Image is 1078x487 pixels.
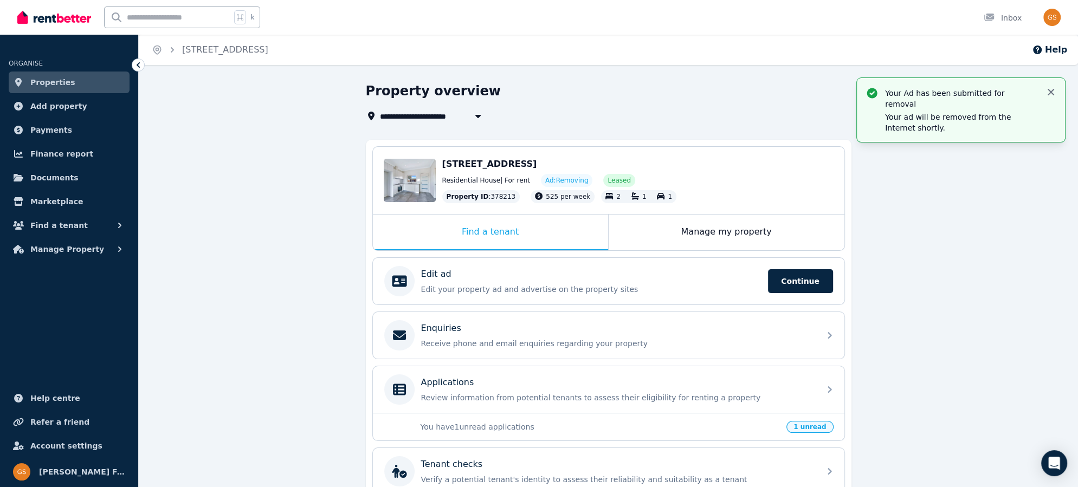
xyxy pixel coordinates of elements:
[30,392,80,405] span: Help centre
[616,193,621,200] span: 2
[9,387,130,409] a: Help centre
[447,192,489,201] span: Property ID
[9,143,130,165] a: Finance report
[421,338,814,349] p: Receive phone and email enquiries regarding your property
[182,44,268,55] a: [STREET_ADDRESS]
[9,411,130,433] a: Refer a friend
[30,243,104,256] span: Manage Property
[30,124,72,137] span: Payments
[9,60,43,67] span: ORGANISE
[885,112,1037,133] p: Your ad will be removed from the Internet shortly.
[421,322,461,335] p: Enquiries
[1043,9,1061,26] img: Stanyer Family Super Pty Ltd ATF Stanyer Family Super
[373,312,844,359] a: EnquiriesReceive phone and email enquiries regarding your property
[9,167,130,189] a: Documents
[9,215,130,236] button: Find a tenant
[9,238,130,260] button: Manage Property
[39,465,125,478] span: [PERSON_NAME] Family Super Pty Ltd ATF [PERSON_NAME] Family Super
[885,88,1037,109] p: Your Ad has been submitted for removal
[768,269,833,293] span: Continue
[9,72,130,93] a: Properties
[1041,450,1067,476] div: Open Intercom Messenger
[9,435,130,457] a: Account settings
[30,415,89,428] span: Refer a friend
[366,82,501,100] h1: Property overview
[30,171,79,184] span: Documents
[421,268,451,281] p: Edit ad
[442,176,530,185] span: Residential House | For rent
[30,439,102,452] span: Account settings
[13,463,30,480] img: Stanyer Family Super Pty Ltd ATF Stanyer Family Super
[373,215,608,250] div: Find a tenant
[373,258,844,304] a: Edit adEdit your property ad and advertise on the property sitesContinue
[30,76,75,89] span: Properties
[668,193,672,200] span: 1
[442,159,537,169] span: [STREET_ADDRESS]
[421,284,761,295] p: Edit your property ad and advertise on the property sites
[30,147,93,160] span: Finance report
[442,190,520,203] div: : 378213
[373,366,844,413] a: ApplicationsReview information from potential tenants to assess their eligibility for renting a p...
[642,193,647,200] span: 1
[984,12,1022,23] div: Inbox
[139,35,281,65] nav: Breadcrumb
[30,100,87,113] span: Add property
[421,474,814,485] p: Verify a potential tenant's identity to assess their reliability and suitability as a tenant
[546,193,590,200] span: 525 per week
[9,95,130,117] a: Add property
[786,421,833,433] span: 1 unread
[30,195,83,208] span: Marketplace
[609,215,844,250] div: Manage my property
[545,176,589,185] span: Ad: Removing
[9,119,130,141] a: Payments
[421,376,474,389] p: Applications
[1032,43,1067,56] button: Help
[421,458,483,471] p: Tenant checks
[608,176,630,185] span: Leased
[9,191,130,212] a: Marketplace
[250,13,254,22] span: k
[421,392,814,403] p: Review information from potential tenants to assess their eligibility for renting a property
[421,421,780,432] p: You have 1 unread applications
[30,219,88,232] span: Find a tenant
[17,9,91,25] img: RentBetter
